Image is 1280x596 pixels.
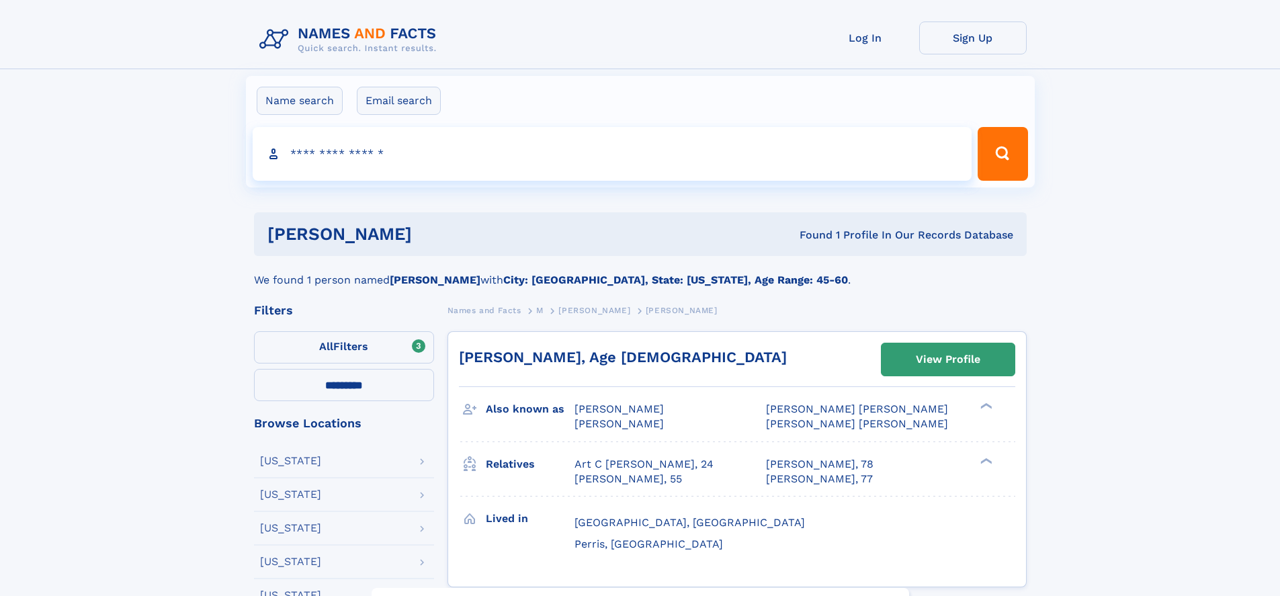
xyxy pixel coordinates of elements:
[459,349,787,366] a: [PERSON_NAME], Age [DEMOGRAPHIC_DATA]
[254,331,434,364] label: Filters
[766,457,873,472] a: [PERSON_NAME], 78
[260,556,321,567] div: [US_STATE]
[574,457,714,472] a: Art C [PERSON_NAME], 24
[390,273,480,286] b: [PERSON_NAME]
[766,402,948,415] span: [PERSON_NAME] [PERSON_NAME]
[253,127,972,181] input: search input
[357,87,441,115] label: Email search
[977,456,993,465] div: ❯
[766,417,948,430] span: [PERSON_NAME] [PERSON_NAME]
[574,417,664,430] span: [PERSON_NAME]
[260,489,321,500] div: [US_STATE]
[978,127,1027,181] button: Search Button
[558,306,630,315] span: [PERSON_NAME]
[605,228,1013,243] div: Found 1 Profile In Our Records Database
[486,453,574,476] h3: Relatives
[486,398,574,421] h3: Also known as
[260,523,321,534] div: [US_STATE]
[536,302,544,318] a: M
[646,306,718,315] span: [PERSON_NAME]
[812,22,919,54] a: Log In
[558,302,630,318] a: [PERSON_NAME]
[267,226,606,243] h1: [PERSON_NAME]
[574,538,723,550] span: Perris, [GEOGRAPHIC_DATA]
[257,87,343,115] label: Name search
[254,304,434,316] div: Filters
[574,516,805,529] span: [GEOGRAPHIC_DATA], [GEOGRAPHIC_DATA]
[260,456,321,466] div: [US_STATE]
[977,402,993,411] div: ❯
[503,273,848,286] b: City: [GEOGRAPHIC_DATA], State: [US_STATE], Age Range: 45-60
[486,507,574,530] h3: Lived in
[536,306,544,315] span: M
[766,472,873,486] a: [PERSON_NAME], 77
[916,344,980,375] div: View Profile
[319,340,333,353] span: All
[254,256,1027,288] div: We found 1 person named with .
[882,343,1015,376] a: View Profile
[919,22,1027,54] a: Sign Up
[574,472,682,486] a: [PERSON_NAME], 55
[254,22,447,58] img: Logo Names and Facts
[447,302,521,318] a: Names and Facts
[254,417,434,429] div: Browse Locations
[574,402,664,415] span: [PERSON_NAME]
